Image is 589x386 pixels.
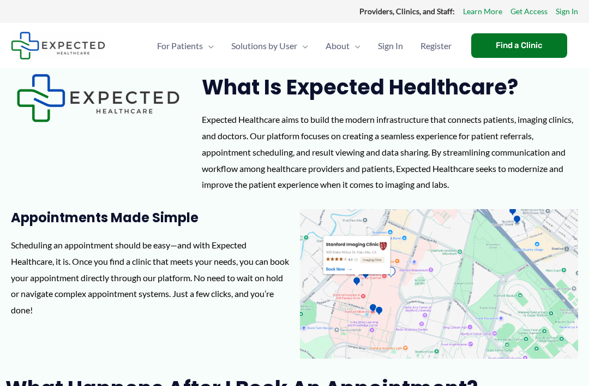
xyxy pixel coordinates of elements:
[297,27,308,65] span: Menu Toggle
[231,27,297,65] span: Solutions by User
[317,27,369,65] a: AboutMenu Toggle
[412,27,460,65] a: Register
[556,4,578,19] a: Sign In
[326,27,350,65] span: About
[202,74,584,100] h2: What is Expected Healthcare?
[378,27,403,65] span: Sign In
[350,27,360,65] span: Menu Toggle
[157,27,203,65] span: For Patients
[148,27,223,65] a: For PatientsMenu Toggle
[148,27,460,65] nav: Primary Site Navigation
[11,237,289,318] p: Scheduling an appointment should be easy—and with Expected Healthcare, it is. Once you find a cli...
[202,111,584,193] div: Expected Healthcare aims to build the modern infrastructure that connects patients, imaging clini...
[420,27,452,65] span: Register
[11,32,105,60] img: Expected Healthcare Logo - side, dark font, small
[369,27,412,65] a: Sign In
[223,27,317,65] a: Solutions by UserMenu Toggle
[471,33,567,58] a: Find a Clinic
[510,4,548,19] a: Get Access
[11,209,289,226] h3: Appointments Made Simple
[463,4,502,19] a: Learn More
[203,27,214,65] span: Menu Toggle
[359,7,455,16] strong: Providers, Clinics, and Staff:
[16,74,180,122] img: Expected Healthcare Logo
